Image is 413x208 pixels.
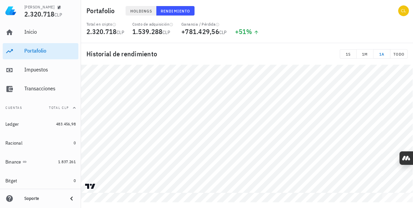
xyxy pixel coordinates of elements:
a: Ledger 483.456,98 [3,116,78,132]
span: 1S [343,52,354,57]
img: LedgiFi [5,5,16,16]
div: Soporte [24,196,62,201]
button: 1S [340,49,357,59]
button: Holdings [126,6,157,16]
div: Portafolio [24,48,76,54]
span: % [246,27,252,36]
div: Racional [5,140,22,146]
a: Inicio [3,24,78,40]
button: Rendimiento [156,6,195,16]
span: 1.539.288 [132,27,162,36]
div: avatar [398,5,409,16]
span: Holdings [130,8,152,13]
span: TODO [393,52,405,57]
span: CLP [117,29,124,35]
div: Bitget [5,178,17,184]
span: 0 [74,140,76,145]
div: Ledger [5,121,19,127]
div: [PERSON_NAME] [24,4,54,10]
span: +781.429,56 [181,27,219,36]
span: 0 [74,178,76,183]
span: 1A [376,52,387,57]
a: Charting by TradingView [84,183,96,189]
span: CLP [162,29,170,35]
div: Binance [5,159,21,165]
div: Historial de rendimiento [81,43,413,65]
div: Total en cripto [86,22,124,27]
button: 1A [373,49,390,59]
button: TODO [390,49,408,59]
button: 1M [357,49,373,59]
div: Costo de adquisición [132,22,173,27]
span: 2.320.718 [86,27,117,36]
span: Rendimiento [160,8,190,13]
span: Total CLP [49,106,69,110]
button: CuentasTotal CLP [3,100,78,116]
a: Binance 1.837.261 [3,154,78,170]
span: 483.456,98 [56,121,76,126]
a: Racional 0 [3,135,78,151]
div: Transacciones [24,85,76,92]
h1: Portafolio [86,5,118,16]
div: Inicio [24,29,76,35]
a: Bitget 0 [3,173,78,189]
span: CLP [219,29,227,35]
span: CLP [54,12,62,18]
a: Transacciones [3,81,78,97]
div: Impuestos [24,66,76,73]
span: 1M [359,52,370,57]
div: +51 [235,28,259,35]
span: 1.837.261 [58,159,76,164]
a: Portafolio [3,43,78,59]
div: Ganancia / Pérdida [181,22,227,27]
a: Impuestos [3,62,78,78]
span: 2.320.718 [24,9,54,19]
